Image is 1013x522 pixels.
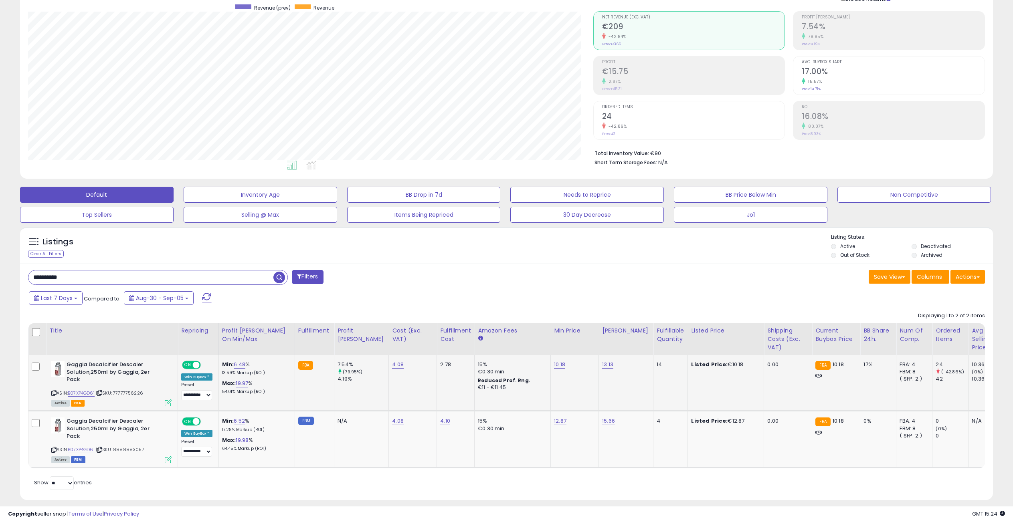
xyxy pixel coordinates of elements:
h2: €15.75 [602,67,785,78]
b: Min: [222,417,234,425]
button: 30 Day Decrease [510,207,664,223]
span: N/A [658,159,668,166]
div: 0.00 [767,361,806,368]
p: 17.28% Markup (ROI) [222,427,289,433]
div: Win BuyBox * [181,373,212,381]
span: 10.18 [833,361,844,368]
h2: €209 [602,22,785,33]
b: Total Inventory Value: [594,150,649,157]
span: Columns [917,273,942,281]
div: €10.18 [691,361,758,368]
div: 4.19% [338,375,388,383]
a: 19.97 [236,379,248,387]
div: Profit [PERSON_NAME] on Min/Max [222,327,291,343]
span: Net Revenue (Exc. VAT) [602,15,785,20]
div: 0% [863,417,890,425]
div: % [222,361,289,376]
div: Avg Selling Price [972,327,1001,352]
a: 19.98 [236,436,249,444]
span: OFF [200,418,212,425]
p: 64.45% Markup (ROI) [222,446,289,451]
label: Active [840,243,855,250]
div: % [222,417,289,432]
button: Inventory Age [184,187,337,203]
small: -42.84% [606,34,627,40]
span: All listings currently available for purchase on Amazon [51,400,70,407]
small: 80.07% [805,123,823,129]
div: Shipping Costs (Exc. VAT) [767,327,809,352]
h5: Listings [42,236,73,248]
div: Repricing [181,327,215,335]
div: Ordered Items [936,327,965,343]
button: BB Drop in 7d [347,187,501,203]
label: Out of Stock [840,252,869,258]
div: Displaying 1 to 2 of 2 items [918,312,985,320]
div: N/A [338,417,382,425]
a: Terms of Use [69,510,103,518]
div: €12.87 [691,417,758,425]
a: 10.18 [554,361,565,369]
span: Revenue (prev) [254,4,291,11]
div: 0.00 [767,417,806,425]
small: Prev: 8.93% [802,131,821,136]
div: Preset: [181,439,212,457]
b: Gaggia Decalcifier Descaler Solution,250ml by Gaggia, 2er Pack [67,417,164,442]
img: 41miGrQgt4L._SL40_.jpg [51,361,65,377]
div: % [222,380,289,395]
span: FBA [71,400,85,407]
span: ROI [802,105,985,109]
span: Avg. Buybox Share [802,60,985,64]
div: Min Price [554,327,595,335]
div: €0.30 min [478,368,544,375]
p: 54.01% Markup (ROI) [222,389,289,395]
label: Archived [921,252,942,258]
a: 4.08 [392,417,404,425]
div: Amazon Fees [478,327,547,335]
div: 15% [478,417,544,425]
div: Profit [PERSON_NAME] [338,327,385,343]
a: 4.08 [392,361,404,369]
a: 6.52 [234,417,245,425]
span: Revenue [313,4,334,11]
small: (0%) [972,369,983,375]
div: seller snap | | [8,510,139,518]
small: FBA [815,417,830,426]
img: 41miGrQgt4L._SL40_.jpg [51,417,65,433]
div: 7.54% [338,361,388,368]
div: Num of Comp. [900,327,929,343]
button: Items Being Repriced [347,207,501,223]
strong: Copyright [8,510,37,518]
div: Title [49,327,174,335]
span: Last 7 Days [41,294,73,302]
b: Gaggia Decalcifier Descaler Solution,250ml by Gaggia, 2er Pack [67,361,164,385]
b: Short Term Storage Fees: [594,159,657,166]
a: 6.48 [234,361,245,369]
small: (79.95%) [343,369,362,375]
small: (-42.86%) [941,369,964,375]
h2: 17.00% [802,67,985,78]
small: 15.57% [805,79,822,85]
button: Actions [950,270,985,284]
button: Top Sellers [20,207,174,223]
button: Aug-30 - Sep-05 [124,291,194,305]
small: Prev: €366 [602,42,621,46]
button: Jo1 [674,207,827,223]
div: 10.36 [972,361,1004,368]
span: ON [183,418,193,425]
small: FBA [815,361,830,370]
h2: 24 [602,112,785,123]
small: FBM [298,417,314,425]
div: Cost (Exc. VAT) [392,327,433,343]
small: Amazon Fees. [478,335,483,342]
button: BB Price Below Min [674,187,827,203]
small: -42.86% [606,123,627,129]
p: 13.59% Markup (ROI) [222,370,289,376]
div: 14 [657,361,681,368]
div: Fulfillment Cost [440,327,471,343]
a: B07XP4GD61 [68,446,95,453]
div: 17% [863,361,890,368]
div: 0 [936,432,968,439]
span: OFF [200,362,212,369]
div: €11 - €11.45 [478,384,544,391]
div: Fulfillable Quantity [657,327,684,343]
